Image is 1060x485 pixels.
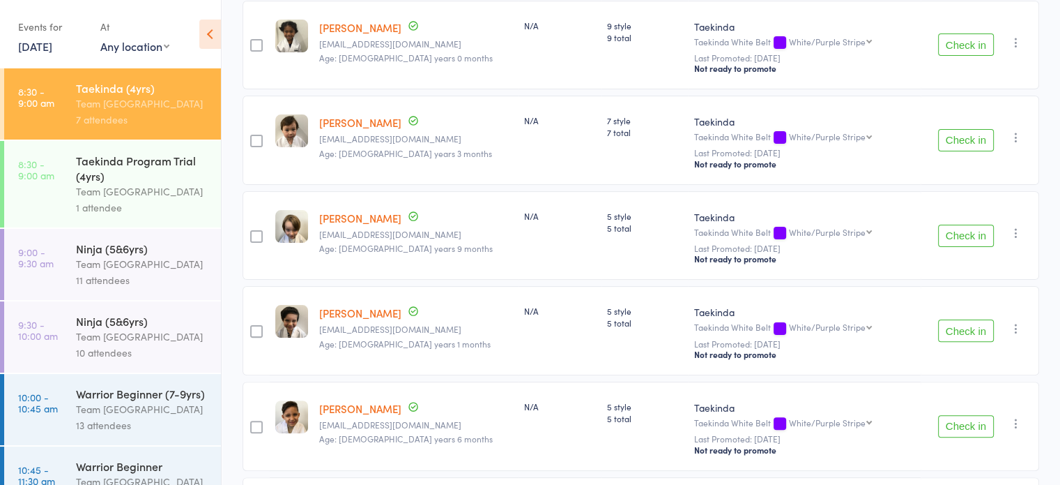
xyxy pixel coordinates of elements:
div: Warrior Beginner (7-9yrs) [76,386,209,401]
div: N/A [524,401,596,412]
a: 10:00 -10:45 amWarrior Beginner (7-9yrs)Team [GEOGRAPHIC_DATA]13 attendees [4,374,221,445]
span: 7 total [607,126,682,138]
button: Check in [938,129,994,151]
div: N/A [524,114,596,126]
span: 5 style [607,401,682,412]
div: Ninja (5&6yrs) [76,241,209,256]
small: felisataguinod32@gmail.com [319,39,513,49]
div: Not ready to promote [693,445,914,456]
button: Check in [938,415,994,438]
span: 5 style [607,305,682,317]
div: Taekinda White Belt [693,132,914,144]
div: White/Purple Stripe [788,227,865,237]
div: Events for [18,15,86,38]
div: N/A [524,210,596,222]
div: 13 attendees [76,417,209,433]
div: White/Purple Stripe [788,37,865,46]
div: Taekinda White Belt [693,227,914,239]
div: Taekinda [693,20,914,33]
a: [PERSON_NAME] [319,20,401,35]
a: [PERSON_NAME] [319,306,401,320]
small: alexangulom@gmail.com [319,324,513,334]
div: Team [GEOGRAPHIC_DATA] [76,401,209,417]
div: Any location [100,38,169,54]
img: image1756506433.png [275,401,308,433]
a: [DATE] [18,38,52,54]
div: Not ready to promote [693,158,914,170]
small: Last Promoted: [DATE] [693,53,914,63]
div: 7 attendees [76,112,209,128]
div: Not ready to promote [693,63,914,74]
div: Taekinda [693,305,914,319]
span: Age: [DEMOGRAPHIC_DATA] years 6 months [319,433,493,445]
div: Taekinda [693,114,914,128]
small: jungyeon120@hotmail.com [319,134,513,144]
span: 9 total [607,31,682,43]
div: Ninja (5&6yrs) [76,313,209,329]
small: Last Promoted: [DATE] [693,148,914,158]
div: N/A [524,305,596,317]
div: Team [GEOGRAPHIC_DATA] [76,329,209,345]
div: Taekinda Program Trial (4yrs) [76,153,209,184]
div: Team [GEOGRAPHIC_DATA] [76,96,209,112]
a: [PERSON_NAME] [319,401,401,416]
span: 5 total [607,222,682,234]
div: Team [GEOGRAPHIC_DATA] [76,184,209,200]
div: Taekinda (4yrs) [76,80,209,96]
span: Age: [DEMOGRAPHIC_DATA] years 0 months [319,52,493,64]
div: Not ready to promote [693,349,914,360]
a: [PERSON_NAME] [319,115,401,130]
img: image1757111477.png [275,114,308,147]
a: 9:30 -10:00 amNinja (5&6yrs)Team [GEOGRAPHIC_DATA]10 attendees [4,301,221,373]
small: Last Promoted: [DATE] [693,339,914,349]
span: 5 style [607,210,682,222]
div: 11 attendees [76,272,209,288]
button: Check in [938,225,994,247]
div: 1 attendee [76,200,209,216]
div: White/Purple Stripe [788,132,865,141]
div: Warrior Beginner [76,458,209,474]
span: Age: [DEMOGRAPHIC_DATA] years 3 months [319,147,492,159]
img: image1757111286.png [275,305,308,338]
div: Taekinda White Belt [693,37,914,49]
button: Check in [938,33,994,56]
div: Taekinda [693,401,914,415]
span: 5 total [607,412,682,424]
time: 9:00 - 9:30 am [18,246,54,269]
div: Taekinda White Belt [693,418,914,430]
div: N/A [524,20,596,31]
span: Age: [DEMOGRAPHIC_DATA] years 1 months [319,338,491,350]
time: 10:00 - 10:45 am [18,391,58,414]
img: image1754692115.png [275,20,308,52]
button: Check in [938,320,994,342]
a: 8:30 -9:00 amTaekinda Program Trial (4yrs)Team [GEOGRAPHIC_DATA]1 attendee [4,141,221,227]
div: White/Purple Stripe [788,322,865,331]
small: Kristyleedsilva@gmail.com [319,420,513,430]
span: 5 total [607,317,682,329]
span: Age: [DEMOGRAPHIC_DATA] years 9 months [319,242,493,254]
div: Not ready to promote [693,253,914,264]
span: 7 style [607,114,682,126]
div: Taekinda [693,210,914,224]
time: 9:30 - 10:00 am [18,319,58,341]
div: Team [GEOGRAPHIC_DATA] [76,256,209,272]
div: 10 attendees [76,345,209,361]
a: [PERSON_NAME] [319,211,401,225]
div: At [100,15,169,38]
span: 9 style [607,20,682,31]
time: 8:30 - 9:00 am [18,86,54,108]
small: Last Promoted: [DATE] [693,244,914,253]
a: 9:00 -9:30 amNinja (5&6yrs)Team [GEOGRAPHIC_DATA]11 attendees [4,229,221,300]
small: Last Promoted: [DATE] [693,434,914,444]
img: image1756506509.png [275,210,308,243]
time: 8:30 - 9:00 am [18,158,54,181]
a: 8:30 -9:00 amTaekinda (4yrs)Team [GEOGRAPHIC_DATA]7 attendees [4,68,221,140]
small: dave_jones93@live.co.uk [319,230,513,239]
div: White/Purple Stripe [788,418,865,427]
div: Taekinda White Belt [693,322,914,334]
